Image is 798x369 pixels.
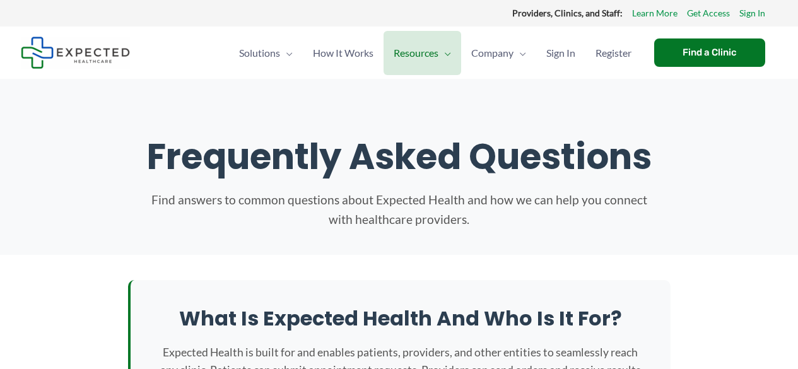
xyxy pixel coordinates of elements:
strong: Providers, Clinics, and Staff: [512,8,623,18]
nav: Primary Site Navigation [229,31,642,75]
span: Solutions [239,31,280,75]
a: Find a Clinic [654,38,765,67]
a: SolutionsMenu Toggle [229,31,303,75]
span: Resources [394,31,438,75]
a: Learn More [632,5,678,21]
span: Sign In [546,31,575,75]
span: Register [596,31,631,75]
span: How It Works [313,31,373,75]
span: Menu Toggle [438,31,451,75]
span: Menu Toggle [280,31,293,75]
a: Register [585,31,642,75]
span: Company [471,31,513,75]
a: How It Works [303,31,384,75]
span: Menu Toggle [513,31,526,75]
img: Expected Healthcare Logo - side, dark font, small [21,37,130,69]
p: Find answers to common questions about Expected Health and how we can help you connect with healt... [147,190,652,229]
a: ResourcesMenu Toggle [384,31,461,75]
a: CompanyMenu Toggle [461,31,536,75]
a: Get Access [687,5,730,21]
h2: What is Expected Health and who is it for? [156,305,645,332]
a: Sign In [536,31,585,75]
h1: Frequently Asked Questions [33,136,765,178]
a: Sign In [739,5,765,21]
